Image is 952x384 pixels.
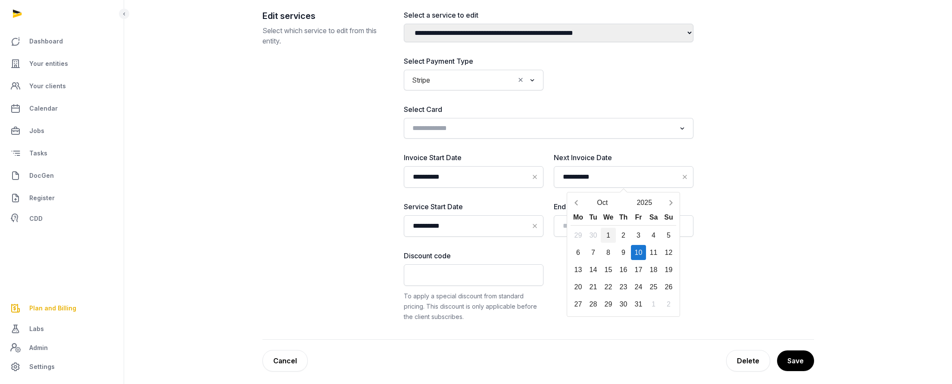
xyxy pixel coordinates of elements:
[29,324,44,334] span: Labs
[616,279,631,294] div: 23
[408,72,539,88] div: Search for option
[665,195,676,210] button: Next month
[7,298,117,319] a: Plan and Billing
[29,103,58,114] span: Calendar
[29,36,63,46] span: Dashboard
[571,195,581,210] button: Previous month
[661,279,676,294] div: 26
[404,291,543,322] div: To apply a special discount from standard pricing. This discount is only applicable before the cl...
[601,210,616,225] div: We
[29,170,54,181] span: DocGen
[661,245,676,260] div: 12
[571,297,586,312] div: 27
[616,210,631,225] div: Th
[631,228,646,243] div: 3
[586,245,601,260] div: 7
[571,210,586,225] div: Mo
[631,279,646,294] div: 24
[404,152,543,163] label: Invoice Start Date
[29,59,68,69] span: Your entities
[404,201,543,212] label: Service Start Date
[646,228,661,243] div: 4
[7,210,117,227] a: CDD
[404,10,693,20] label: Select a service to edit
[29,148,47,158] span: Tasks
[631,262,646,277] div: 17
[601,245,616,260] div: 8
[777,350,814,371] button: Save
[631,245,646,260] div: 10
[7,319,117,339] a: Labs
[29,343,48,353] span: Admin
[571,228,676,312] div: Calendar days
[571,228,586,243] div: 29
[7,356,117,377] a: Settings
[586,228,601,243] div: 30
[581,195,624,210] button: Open months overlay
[29,214,43,224] span: CDD
[404,104,693,115] label: Select Card
[616,262,631,277] div: 16
[661,297,676,312] div: 2
[434,74,515,86] input: Search for option
[661,262,676,277] div: 19
[7,76,117,96] a: Your clients
[7,98,117,119] a: Calendar
[554,152,693,163] label: Next Invoice Date
[29,303,76,313] span: Plan and Billing
[601,262,616,277] div: 15
[29,126,44,136] span: Jobs
[404,251,543,261] label: Discount code
[646,279,661,294] div: 25
[404,56,543,66] label: Select Payment Type
[571,245,586,260] div: 6
[29,362,55,372] span: Settings
[631,210,646,225] div: Fr
[726,350,770,372] div: Delete
[624,195,666,210] button: Open years overlay
[571,279,586,294] div: 20
[586,279,601,294] div: 21
[601,279,616,294] div: 22
[7,143,117,164] a: Tasks
[554,215,693,237] input: Datepicker input
[616,245,631,260] div: 9
[517,74,524,86] button: Clear Selected
[7,188,117,208] a: Register
[262,10,390,22] h2: Edit services
[7,53,117,74] a: Your entities
[646,245,661,260] div: 11
[616,228,631,243] div: 2
[661,228,676,243] div: 5
[616,297,631,312] div: 30
[410,74,432,86] span: Stripe
[7,121,117,141] a: Jobs
[404,215,543,237] input: Datepicker input
[601,228,616,243] div: 1
[661,210,676,225] div: Su
[646,297,661,312] div: 1
[586,262,601,277] div: 14
[586,297,601,312] div: 28
[29,81,66,91] span: Your clients
[646,210,661,225] div: Sa
[586,210,601,225] div: Tu
[409,122,676,134] input: Search for option
[7,31,117,52] a: Dashboard
[262,350,308,372] a: Cancel
[29,193,55,203] span: Register
[7,339,117,356] a: Admin
[571,262,586,277] div: 13
[7,165,117,186] a: DocGen
[631,297,646,312] div: 31
[646,262,661,277] div: 18
[408,121,689,136] div: Search for option
[601,297,616,312] div: 29
[554,201,693,212] label: End Date
[571,210,676,312] div: Calendar wrapper
[404,166,543,188] input: Datepicker input
[262,25,390,46] p: Select which service to edit from this entity.
[554,166,693,188] input: Datepicker input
